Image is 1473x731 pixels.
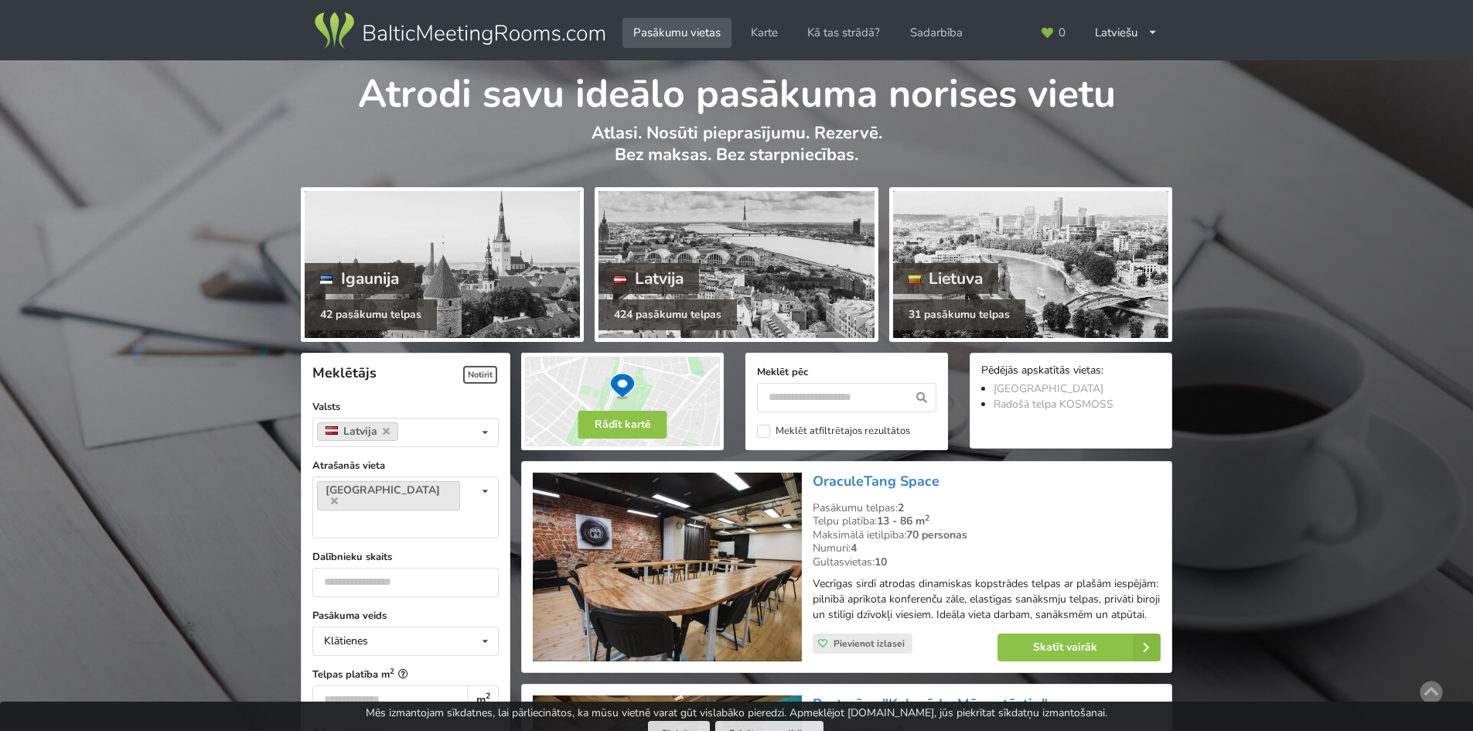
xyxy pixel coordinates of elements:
[312,549,499,565] label: Dalībnieku skaits
[877,514,929,528] strong: 13 - 86 m
[598,263,699,294] div: Latvija
[312,667,499,682] label: Telpas platība m
[899,18,973,48] a: Sadarbība
[981,364,1161,379] div: Pēdējās apskatītās vietas:
[312,9,608,53] img: Baltic Meeting Rooms
[1084,18,1168,48] div: Latviešu
[997,634,1161,661] a: Skatīt vairāk
[994,397,1113,412] a: Radošā telpa KOSMOSS
[875,555,887,569] strong: 10
[312,364,377,382] span: Meklētājs
[301,122,1172,182] p: Atlasi. Nosūti pieprasījumu. Rezervē. Bez maksas. Bez starpniecības.
[595,187,878,342] a: Latvija 424 pasākumu telpas
[757,425,910,438] label: Meklēt atfiltrētajos rezultātos
[740,18,789,48] a: Karte
[317,481,460,511] a: [GEOGRAPHIC_DATA]
[757,364,936,380] label: Meklēt pēc
[994,381,1103,396] a: [GEOGRAPHIC_DATA]
[796,18,891,48] a: Kā tas strādā?
[813,555,1161,569] div: Gultasvietas:
[813,541,1161,555] div: Numuri:
[893,263,999,294] div: Lietuva
[622,18,731,48] a: Pasākumu vietas
[813,514,1161,528] div: Telpu platība:
[390,666,394,676] sup: 2
[598,299,737,330] div: 424 pasākumu telpas
[301,187,584,342] a: Igaunija 42 pasākumu telpas
[813,528,1161,542] div: Maksimālā ietilpība:
[486,690,490,702] sup: 2
[813,501,1161,515] div: Pasākumu telpas:
[906,528,967,542] strong: 70 personas
[834,637,905,650] span: Pievienot izlasei
[312,608,499,623] label: Pasākuma veids
[301,60,1172,119] h1: Atrodi savu ideālo pasākuma norises vietu
[889,187,1172,342] a: Lietuva 31 pasākumu telpas
[813,472,939,490] a: OraculeTang Space
[898,500,904,515] strong: 2
[312,399,499,415] label: Valsts
[305,263,414,294] div: Igaunija
[813,695,1048,713] a: Restorāns "Kolonāde. Mūsu stāsti..."
[1059,27,1066,39] span: 0
[324,636,368,647] div: Klātienes
[463,366,497,384] span: Notīrīt
[893,299,1025,330] div: 31 pasākumu telpas
[305,299,437,330] div: 42 pasākumu telpas
[851,541,857,555] strong: 4
[312,458,499,473] label: Atrašanās vieta
[521,353,724,450] img: Rādīt kartē
[925,512,929,524] sup: 2
[317,422,398,441] a: Latvija
[533,473,801,662] img: Neierastas vietas | Rīga | OraculeTang Space
[813,576,1161,623] p: Vecrīgas sirdī atrodas dinamiskas kopstrādes telpas ar plašām iespējām: pilnībā aprīkota konferen...
[578,411,667,439] button: Rādīt kartē
[467,685,499,715] div: m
